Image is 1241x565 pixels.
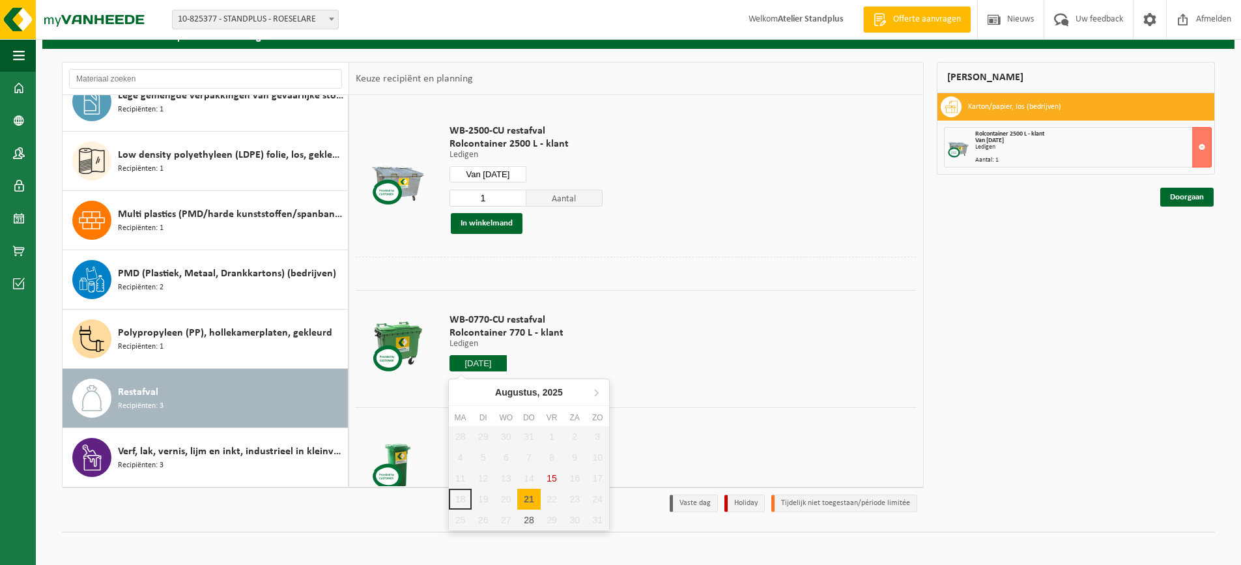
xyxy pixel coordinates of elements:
[449,313,563,326] span: WB-0770-CU restafval
[63,369,349,428] button: Restafval Recipiënten: 3
[975,157,1212,164] div: Aantal: 1
[724,495,765,512] li: Holiday
[118,147,345,163] span: Low density polyethyleen (LDPE) folie, los, gekleurd
[543,388,563,397] i: 2025
[63,72,349,132] button: Lege gemengde verpakkingen van gevaarlijke stoffen Recipiënten: 1
[778,14,844,24] strong: Atelier Standplus
[968,96,1061,117] h3: Karton/papier, los (bedrijven)
[118,459,164,472] span: Recipiënten: 3
[541,411,563,424] div: vr
[449,166,526,182] input: Selecteer datum
[118,325,332,341] span: Polypropyleen (PP), hollekamerplaten, gekleurd
[63,250,349,310] button: PMD (Plastiek, Metaal, Drankkartons) (bedrijven) Recipiënten: 2
[118,222,164,235] span: Recipiënten: 1
[517,411,540,424] div: do
[118,266,336,282] span: PMD (Plastiek, Metaal, Drankkartons) (bedrijven)
[451,213,522,234] button: In winkelmand
[63,310,349,369] button: Polypropyleen (PP), hollekamerplaten, gekleurd Recipiënten: 1
[118,384,158,400] span: Restafval
[69,69,342,89] input: Materiaal zoeken
[517,489,540,510] div: 21
[1160,188,1214,207] a: Doorgaan
[118,282,164,294] span: Recipiënten: 2
[118,88,345,104] span: Lege gemengde verpakkingen van gevaarlijke stoffen
[975,144,1212,151] div: Ledigen
[490,382,568,403] div: Augustus,
[517,510,540,530] div: 28
[449,411,472,424] div: ma
[118,163,164,175] span: Recipiënten: 1
[863,7,971,33] a: Offerte aanvragen
[937,62,1216,93] div: [PERSON_NAME]
[526,190,603,207] span: Aantal
[63,132,349,191] button: Low density polyethyleen (LDPE) folie, los, gekleurd Recipiënten: 1
[449,124,603,138] span: WB-2500-CU restafval
[449,151,603,160] p: Ledigen
[449,340,563,349] p: Ledigen
[172,10,339,29] span: 10-825377 - STANDPLUS - ROESELARE
[449,355,507,371] input: Selecteer datum
[63,191,349,250] button: Multi plastics (PMD/harde kunststoffen/spanbanden/EPS/folie naturel/folie gemengd) Recipiënten: 1
[975,130,1044,138] span: Rolcontainer 2500 L - klant
[118,341,164,353] span: Recipiënten: 1
[586,411,609,424] div: zo
[173,10,338,29] span: 10-825377 - STANDPLUS - ROESELARE
[890,13,964,26] span: Offerte aanvragen
[563,411,586,424] div: za
[975,137,1004,144] strong: Van [DATE]
[118,400,164,413] span: Recipiënten: 3
[449,138,603,151] span: Rolcontainer 2500 L - klant
[449,326,563,340] span: Rolcontainer 770 L - klant
[472,411,494,424] div: di
[118,207,345,222] span: Multi plastics (PMD/harde kunststoffen/spanbanden/EPS/folie naturel/folie gemengd)
[63,428,349,487] button: Verf, lak, vernis, lijm en inkt, industrieel in kleinverpakking Recipiënten: 3
[771,495,917,512] li: Tijdelijk niet toegestaan/période limitée
[494,411,517,424] div: wo
[349,63,479,95] div: Keuze recipiënt en planning
[118,104,164,116] span: Recipiënten: 1
[118,444,345,459] span: Verf, lak, vernis, lijm en inkt, industrieel in kleinverpakking
[670,495,718,512] li: Vaste dag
